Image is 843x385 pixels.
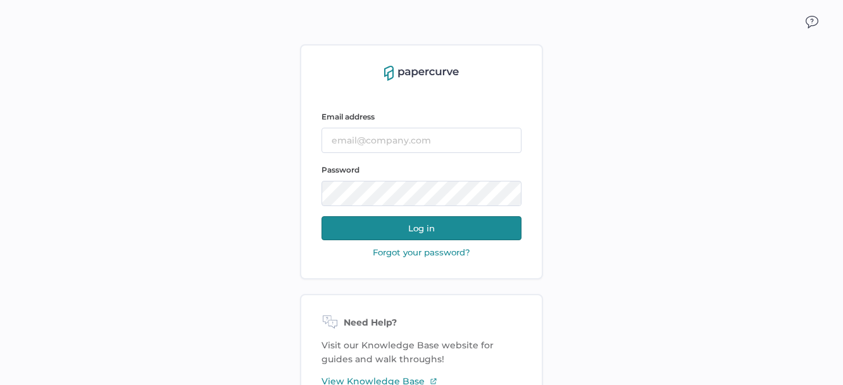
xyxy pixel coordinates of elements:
[369,247,474,258] button: Forgot your password?
[322,315,339,331] img: need-help-icon.d526b9f7.svg
[384,66,459,81] img: papercurve-logo-colour.7244d18c.svg
[322,128,521,153] input: email@company.com
[322,112,375,121] span: Email address
[806,16,818,28] img: icon_chat.2bd11823.svg
[322,315,521,331] div: Need Help?
[322,216,521,240] button: Log in
[430,377,437,385] img: external-link-icon-3.58f4c051.svg
[322,165,359,174] span: Password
